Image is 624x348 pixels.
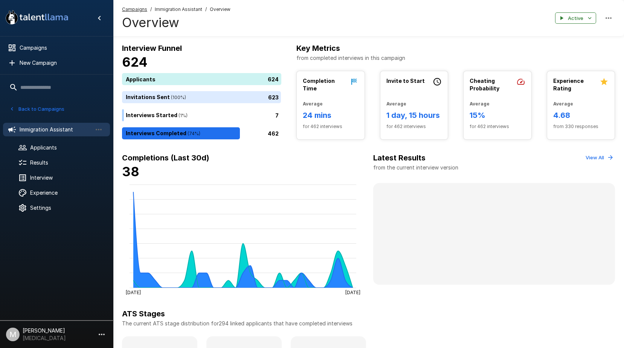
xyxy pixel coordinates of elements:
[155,6,202,13] span: Immigration Assistant
[470,78,499,92] b: Cheating Probability
[122,15,230,31] h4: Overview
[345,289,360,295] tspan: [DATE]
[122,6,147,12] u: Campaigns
[303,78,335,92] b: Completion Time
[303,101,323,107] b: Average
[303,123,359,130] span: for 462 interviews
[470,123,525,130] span: for 462 interviews
[553,101,573,107] b: Average
[553,123,609,130] span: from 330 responses
[373,164,458,171] p: from the current interview version
[373,153,426,162] b: Latest Results
[122,320,615,327] p: The current ATS stage distribution for 294 linked applicants that have completed interviews
[122,309,165,318] b: ATS Stages
[122,164,139,179] b: 38
[268,75,279,83] p: 624
[126,289,141,295] tspan: [DATE]
[296,44,340,53] b: Key Metrics
[303,109,359,121] h6: 24 mins
[268,130,279,137] p: 462
[205,6,207,13] span: /
[470,101,490,107] b: Average
[150,6,152,13] span: /
[210,6,230,13] span: Overview
[296,54,615,62] p: from completed interviews in this campaign
[553,78,584,92] b: Experience Rating
[386,78,425,84] b: Invite to Start
[386,101,406,107] b: Average
[584,152,615,163] button: View All
[386,123,442,130] span: for 462 interviews
[470,109,525,121] h6: 15%
[122,44,182,53] b: Interview Funnel
[268,93,279,101] p: 623
[122,153,209,162] b: Completions (Last 30d)
[122,54,148,70] b: 624
[386,109,442,121] h6: 1 day, 15 hours
[275,111,279,119] p: 7
[555,12,596,24] button: Active
[553,109,609,121] h6: 4.68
